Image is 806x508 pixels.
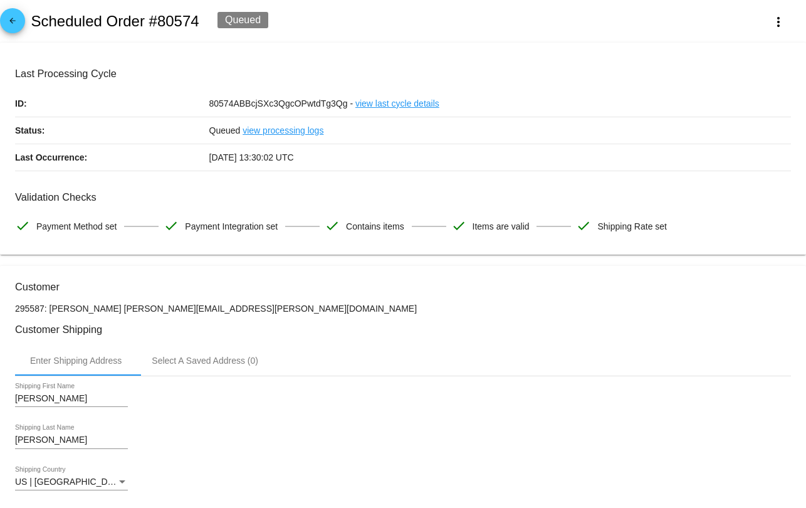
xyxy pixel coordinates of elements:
[152,356,258,366] div: Select A Saved Address (0)
[15,477,126,487] span: US | [GEOGRAPHIC_DATA]
[771,14,786,29] mat-icon: more_vert
[15,477,128,487] mat-select: Shipping Country
[15,435,128,445] input: Shipping Last Name
[15,304,791,314] p: 295587: [PERSON_NAME] [PERSON_NAME][EMAIL_ADDRESS][PERSON_NAME][DOMAIN_NAME]
[15,281,791,293] h3: Customer
[15,144,209,171] p: Last Occurrence:
[15,90,209,117] p: ID:
[5,16,20,31] mat-icon: arrow_back
[31,13,199,30] h2: Scheduled Order #80574
[15,191,791,203] h3: Validation Checks
[15,117,209,144] p: Status:
[325,218,340,233] mat-icon: check
[15,218,30,233] mat-icon: check
[576,218,591,233] mat-icon: check
[15,324,791,336] h3: Customer Shipping
[217,12,268,28] div: Queued
[185,213,278,240] span: Payment Integration set
[451,218,466,233] mat-icon: check
[473,213,530,240] span: Items are valid
[209,98,353,108] span: 80574ABBcjSXc3QgcOPwtdTg3Qg -
[209,125,241,135] span: Queued
[36,213,117,240] span: Payment Method set
[597,213,667,240] span: Shipping Rate set
[209,152,294,162] span: [DATE] 13:30:02 UTC
[346,213,404,240] span: Contains items
[30,356,122,366] div: Enter Shipping Address
[15,394,128,404] input: Shipping First Name
[164,218,179,233] mat-icon: check
[243,117,323,144] a: view processing logs
[355,90,439,117] a: view last cycle details
[15,68,791,80] h3: Last Processing Cycle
